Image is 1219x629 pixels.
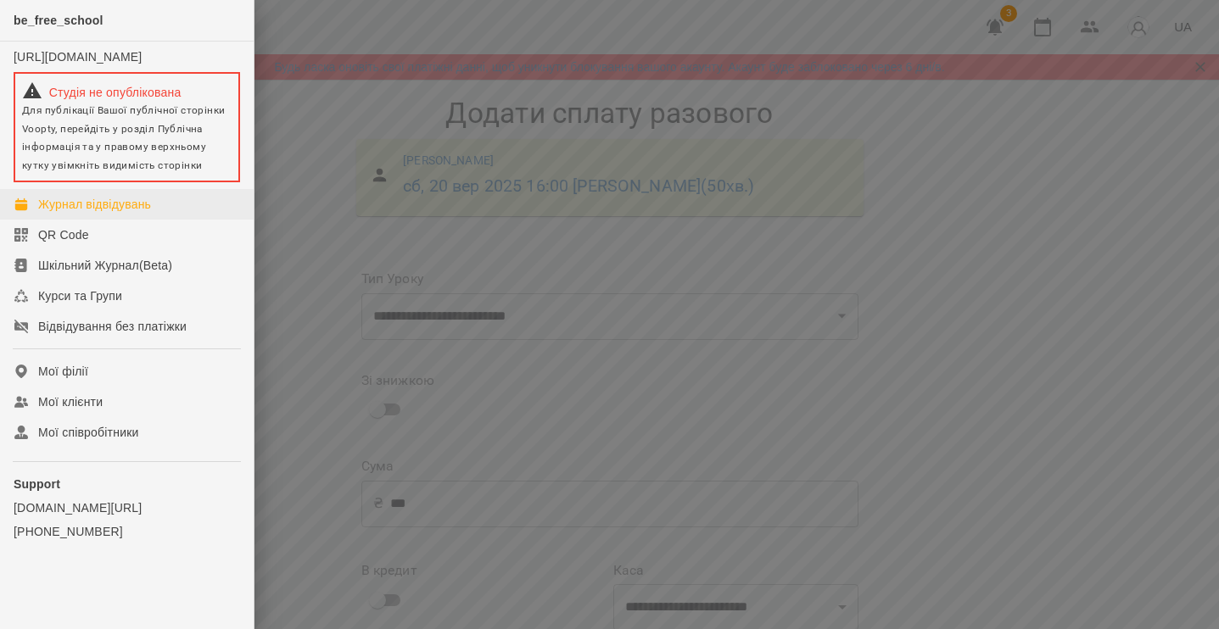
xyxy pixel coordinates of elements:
a: [PHONE_NUMBER] [14,523,240,540]
p: Support [14,476,240,493]
span: be_free_school [14,14,103,27]
div: Мої філії [38,363,88,380]
div: Журнал відвідувань [38,196,151,213]
div: QR Code [38,226,89,243]
div: Курси та Групи [38,287,122,304]
div: Мої клієнти [38,393,103,410]
a: [URL][DOMAIN_NAME] [14,50,142,64]
div: Студія не опублікована [22,81,232,101]
a: [DOMAIN_NAME][URL] [14,499,240,516]
div: Відвідування без платіжки [38,318,187,335]
span: Для публікації Вашої публічної сторінки Voopty, перейдіть у розділ Публічна інформація та у право... [22,104,225,171]
div: Шкільний Журнал(Beta) [38,257,172,274]
div: Мої співробітники [38,424,139,441]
